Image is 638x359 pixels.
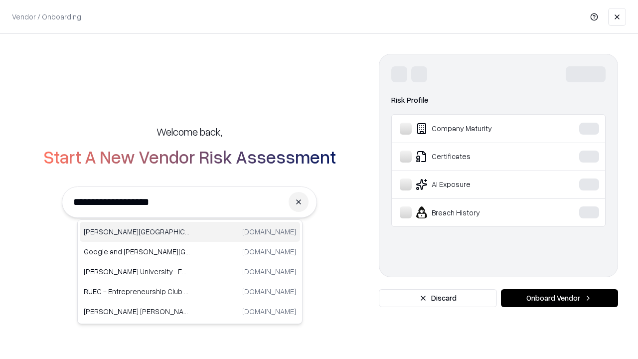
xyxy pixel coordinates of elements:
[242,266,296,277] p: [DOMAIN_NAME]
[400,123,549,135] div: Company Maturity
[242,226,296,237] p: [DOMAIN_NAME]
[157,125,222,139] h5: Welcome back,
[12,11,81,22] p: Vendor / Onboarding
[400,179,549,190] div: AI Exposure
[391,94,606,106] div: Risk Profile
[242,246,296,257] p: [DOMAIN_NAME]
[43,147,336,167] h2: Start A New Vendor Risk Assessment
[84,246,190,257] p: Google and [PERSON_NAME][GEOGRAPHIC_DATA]
[77,219,303,324] div: Suggestions
[400,206,549,218] div: Breach History
[84,226,190,237] p: [PERSON_NAME][GEOGRAPHIC_DATA]
[242,306,296,317] p: [DOMAIN_NAME]
[84,286,190,297] p: RUEC - Entrepreneurship Club [PERSON_NAME][GEOGRAPHIC_DATA]
[501,289,618,307] button: Onboard Vendor
[84,266,190,277] p: [PERSON_NAME] University- FORE Executive Education
[379,289,497,307] button: Discard
[400,151,549,163] div: Certificates
[242,286,296,297] p: [DOMAIN_NAME]
[84,306,190,317] p: [PERSON_NAME] [PERSON_NAME] & [PERSON_NAME] LLP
